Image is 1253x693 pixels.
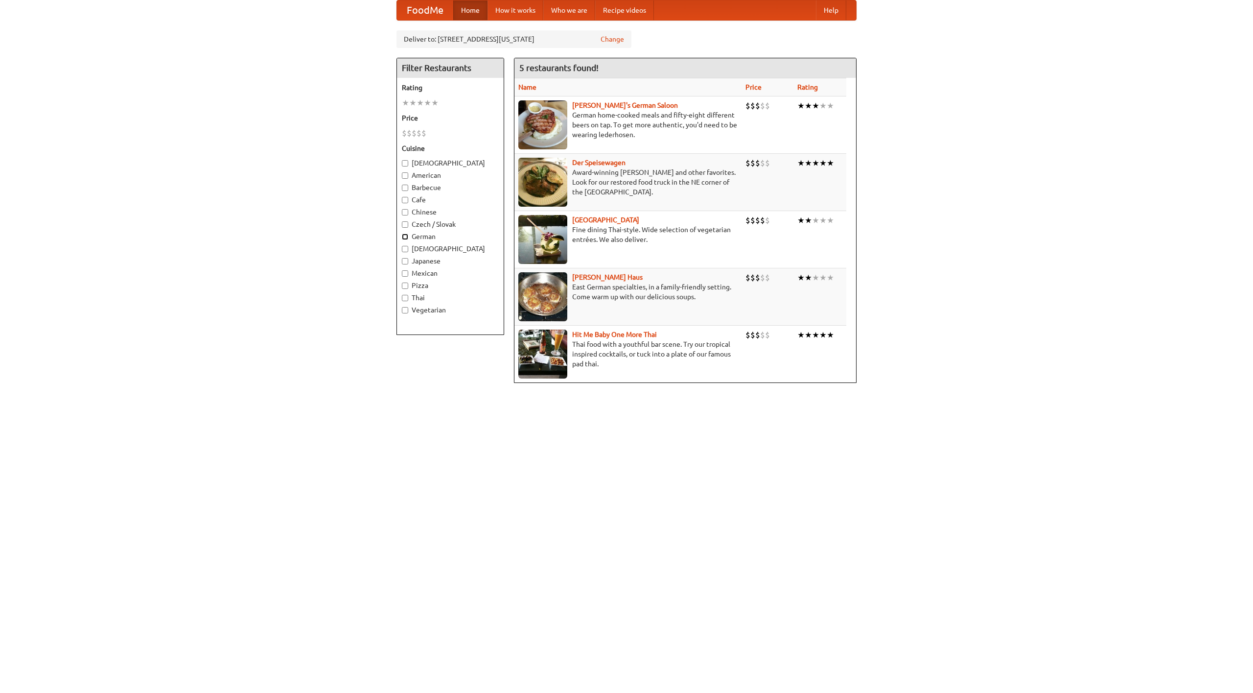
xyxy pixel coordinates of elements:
li: $ [765,215,770,226]
li: $ [765,272,770,283]
li: ★ [805,100,812,111]
input: American [402,172,408,179]
li: $ [765,158,770,168]
li: ★ [827,215,834,226]
a: How it works [487,0,543,20]
input: Japanese [402,258,408,264]
li: $ [745,100,750,111]
li: ★ [812,215,819,226]
li: $ [407,128,412,139]
input: Cafe [402,197,408,203]
li: $ [760,215,765,226]
label: Pizza [402,281,499,290]
li: ★ [402,97,409,108]
li: $ [765,330,770,340]
li: $ [421,128,426,139]
li: ★ [812,272,819,283]
a: Hit Me Baby One More Thai [572,331,657,338]
b: Der Speisewagen [572,159,626,167]
a: Change [601,34,624,44]
li: $ [760,330,765,340]
h5: Price [402,113,499,123]
li: ★ [409,97,417,108]
li: $ [755,215,760,226]
a: FoodMe [397,0,453,20]
li: ★ [805,215,812,226]
ng-pluralize: 5 restaurants found! [519,63,599,72]
li: $ [745,158,750,168]
li: ★ [812,100,819,111]
p: East German specialties, in a family-friendly setting. Come warm up with our delicious soups. [518,282,738,302]
li: ★ [797,100,805,111]
li: ★ [819,330,827,340]
input: Chinese [402,209,408,215]
p: German home-cooked meals and fifty-eight different beers on tap. To get more authentic, you'd nee... [518,110,738,140]
p: Thai food with a youthful bar scene. Try our tropical inspired cocktails, or tuck into a plate of... [518,339,738,369]
input: Thai [402,295,408,301]
li: $ [765,100,770,111]
li: ★ [819,215,827,226]
li: $ [412,128,417,139]
p: Fine dining Thai-style. Wide selection of vegetarian entrées. We also deliver. [518,225,738,244]
li: ★ [424,97,431,108]
a: Who we are [543,0,595,20]
li: ★ [431,97,439,108]
li: $ [745,215,750,226]
li: ★ [819,100,827,111]
a: Recipe videos [595,0,654,20]
label: [DEMOGRAPHIC_DATA] [402,244,499,254]
li: ★ [797,215,805,226]
li: ★ [827,100,834,111]
li: ★ [819,158,827,168]
li: $ [755,100,760,111]
li: $ [750,330,755,340]
img: babythai.jpg [518,330,567,379]
h5: Cuisine [402,143,499,153]
label: American [402,170,499,180]
label: [DEMOGRAPHIC_DATA] [402,158,499,168]
a: [GEOGRAPHIC_DATA] [572,216,639,224]
a: Help [816,0,846,20]
li: $ [417,128,421,139]
li: $ [750,158,755,168]
h5: Rating [402,83,499,93]
label: German [402,232,499,241]
label: Mexican [402,268,499,278]
li: ★ [797,158,805,168]
li: ★ [812,158,819,168]
a: Rating [797,83,818,91]
a: Price [745,83,762,91]
input: Barbecue [402,185,408,191]
li: ★ [827,272,834,283]
li: $ [755,330,760,340]
label: Barbecue [402,183,499,192]
input: German [402,234,408,240]
label: Thai [402,293,499,303]
li: ★ [797,272,805,283]
li: $ [750,272,755,283]
label: Vegetarian [402,305,499,315]
img: esthers.jpg [518,100,567,149]
li: ★ [812,330,819,340]
li: $ [755,158,760,168]
input: Czech / Slovak [402,221,408,228]
li: $ [750,215,755,226]
li: $ [745,330,750,340]
label: Chinese [402,207,499,217]
li: $ [745,272,750,283]
li: $ [760,272,765,283]
li: ★ [805,272,812,283]
li: $ [760,100,765,111]
li: ★ [805,158,812,168]
input: Pizza [402,283,408,289]
a: [PERSON_NAME]'s German Saloon [572,101,678,109]
label: Japanese [402,256,499,266]
a: [PERSON_NAME] Haus [572,273,643,281]
li: ★ [827,158,834,168]
li: ★ [797,330,805,340]
img: speisewagen.jpg [518,158,567,207]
